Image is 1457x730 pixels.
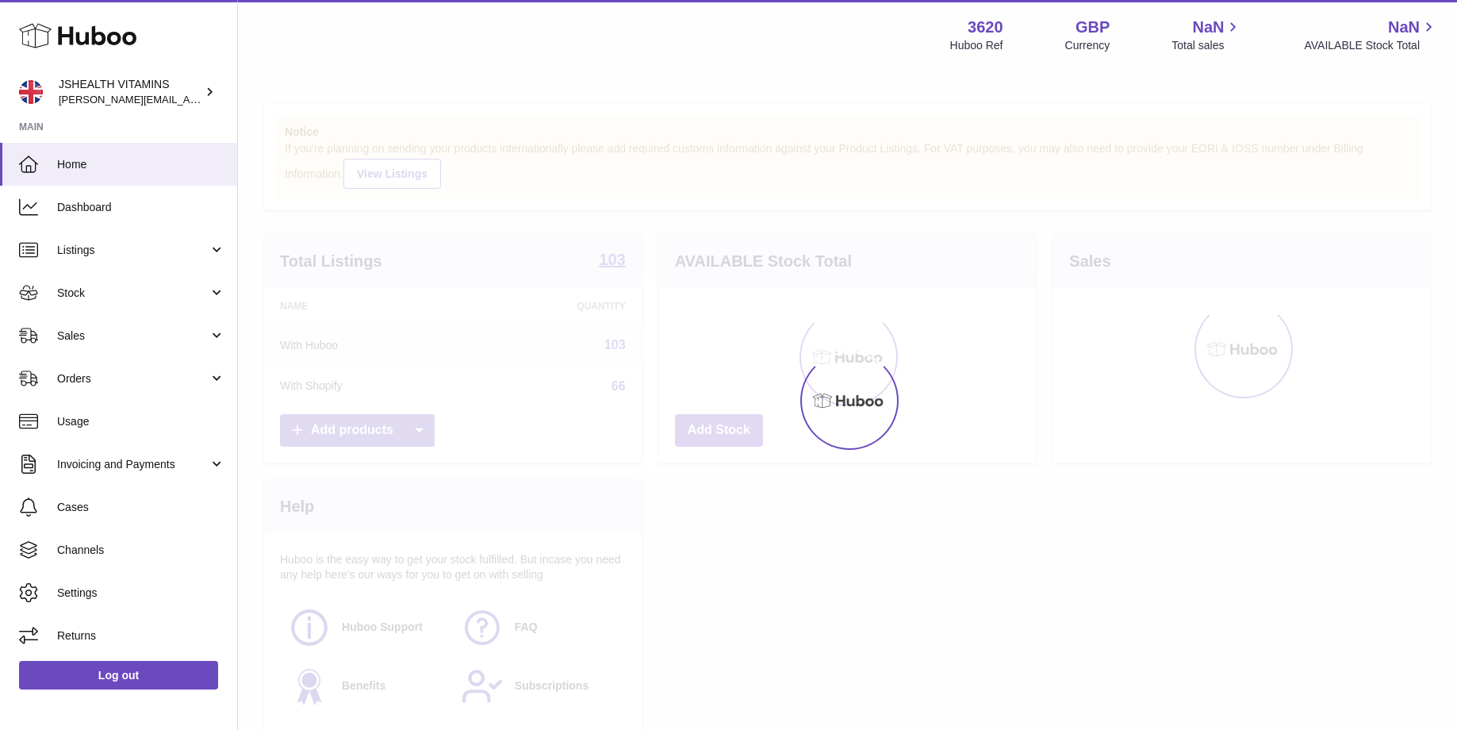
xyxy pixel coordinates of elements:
[1075,17,1110,38] strong: GBP
[57,414,225,429] span: Usage
[57,157,225,172] span: Home
[1065,38,1110,53] div: Currency
[950,38,1003,53] div: Huboo Ref
[59,93,318,106] span: [PERSON_NAME][EMAIL_ADDRESS][DOMAIN_NAME]
[57,586,225,601] span: Settings
[57,500,225,515] span: Cases
[57,371,209,386] span: Orders
[57,628,225,644] span: Returns
[1304,17,1438,53] a: NaN AVAILABLE Stock Total
[1388,17,1420,38] span: NaN
[968,17,1003,38] strong: 3620
[59,77,201,107] div: JSHEALTH VITAMINS
[1171,17,1242,53] a: NaN Total sales
[1171,38,1242,53] span: Total sales
[57,543,225,558] span: Channels
[19,661,218,690] a: Log out
[57,200,225,215] span: Dashboard
[57,328,209,344] span: Sales
[1304,38,1438,53] span: AVAILABLE Stock Total
[57,286,209,301] span: Stock
[57,243,209,258] span: Listings
[19,80,43,104] img: francesca@jshealthvitamins.com
[1192,17,1224,38] span: NaN
[57,457,209,472] span: Invoicing and Payments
